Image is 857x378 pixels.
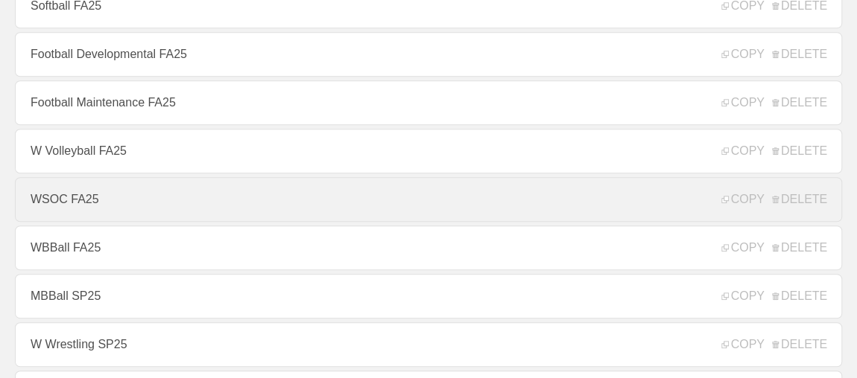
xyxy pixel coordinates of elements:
span: COPY [721,96,764,109]
span: DELETE [772,144,827,158]
iframe: Chat Widget [589,205,857,378]
span: DELETE [772,48,827,61]
span: COPY [721,144,764,158]
a: Football Developmental FA25 [15,32,842,77]
span: COPY [721,48,764,61]
span: DELETE [772,96,827,109]
a: Football Maintenance FA25 [15,80,842,125]
a: W Wrestling SP25 [15,322,842,367]
a: WBBall FA25 [15,225,842,270]
a: MBBall SP25 [15,274,842,318]
a: W Volleyball FA25 [15,129,842,173]
a: WSOC FA25 [15,177,842,222]
span: COPY [721,193,764,206]
span: DELETE [772,193,827,206]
